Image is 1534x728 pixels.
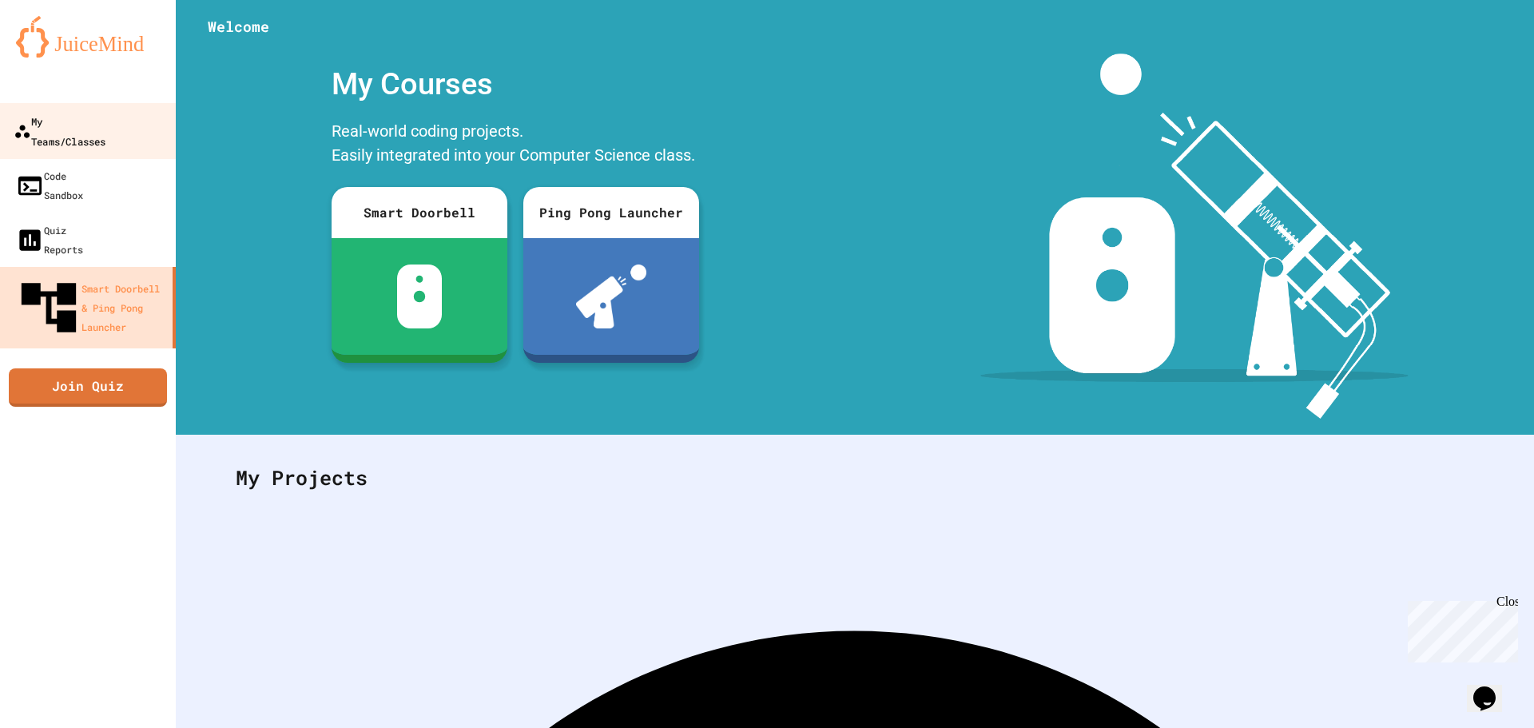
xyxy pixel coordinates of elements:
[16,275,166,340] div: Smart Doorbell & Ping Pong Launcher
[332,187,507,238] div: Smart Doorbell
[16,166,83,205] div: Code Sandbox
[523,187,699,238] div: Ping Pong Launcher
[576,265,647,328] img: ppl-with-ball.png
[16,221,83,259] div: Quiz Reports
[9,368,167,407] a: Join Quiz
[16,16,160,58] img: logo-orange.svg
[1401,595,1518,662] iframe: chat widget
[980,54,1409,419] img: banner-image-my-projects.png
[6,6,110,101] div: Chat with us now!Close
[1467,664,1518,712] iframe: chat widget
[397,265,443,328] img: sdb-white.svg
[220,447,1490,509] div: My Projects
[14,111,105,150] div: My Teams/Classes
[324,115,707,175] div: Real-world coding projects. Easily integrated into your Computer Science class.
[324,54,707,115] div: My Courses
